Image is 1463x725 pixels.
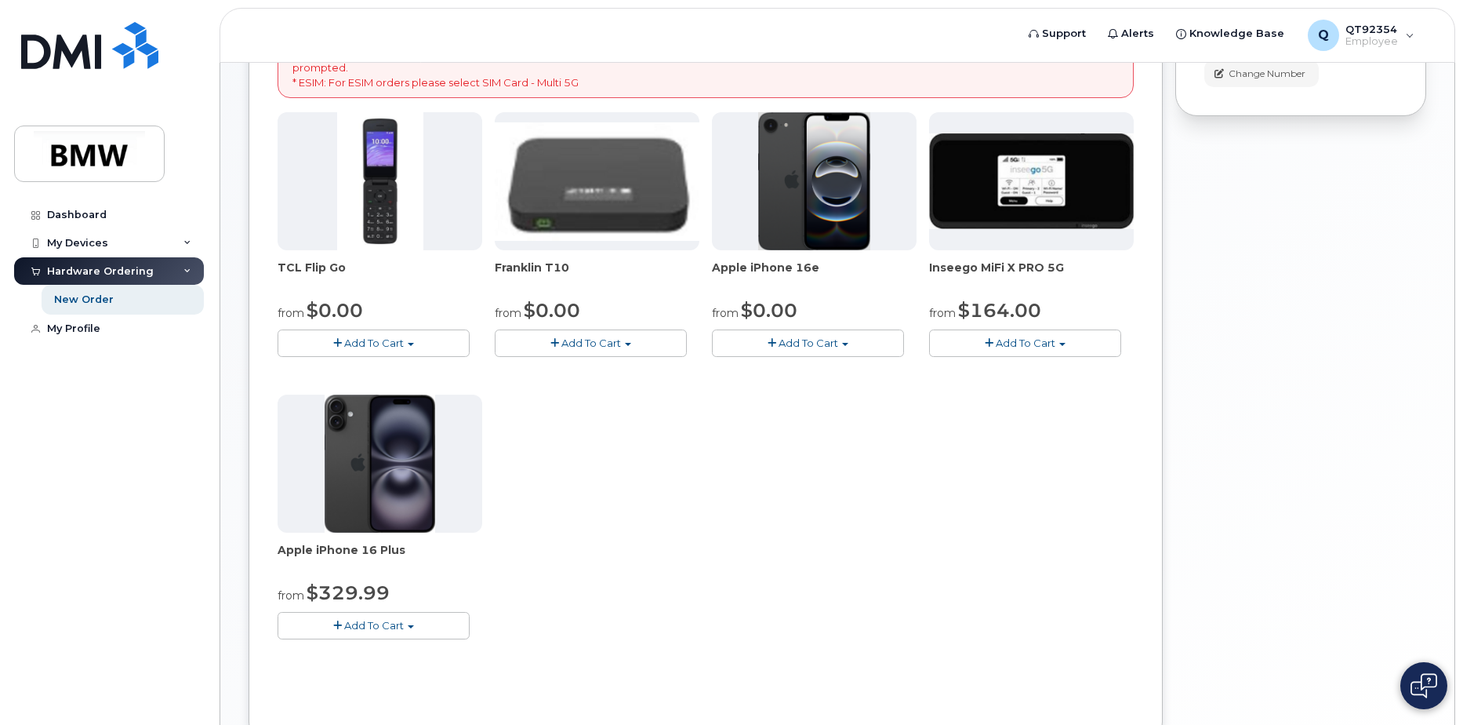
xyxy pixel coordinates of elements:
span: Add To Cart [996,337,1055,349]
small: from [495,306,521,320]
a: Alerts [1097,18,1165,49]
span: $0.00 [524,299,580,322]
span: Support [1042,26,1086,42]
button: Add To Cart [929,330,1121,357]
div: QT92354 [1297,20,1425,51]
span: Q [1318,26,1329,45]
a: Knowledge Base [1165,18,1295,49]
span: $164.00 [958,299,1041,322]
span: $0.00 [741,299,797,322]
div: Apple iPhone 16e [712,260,917,291]
small: from [929,306,956,320]
span: Add To Cart [344,337,404,349]
a: Support [1018,18,1097,49]
span: $329.99 [307,581,390,604]
div: TCL Flip Go [278,260,482,291]
span: Alerts [1121,26,1154,42]
span: Add To Cart [779,337,838,349]
small: from [712,306,739,320]
span: Knowledge Base [1189,26,1284,42]
span: Change Number [1229,67,1305,81]
img: Open chat [1410,673,1437,698]
span: Employee [1345,35,1398,48]
button: Add To Cart [278,330,470,357]
button: Add To Cart [712,330,904,357]
img: iphone16e.png [758,112,871,250]
button: Change Number [1204,60,1319,87]
span: Add To Cart [344,619,404,632]
button: Add To Cart [278,612,470,639]
img: iphone_16_plus.png [325,395,435,533]
img: cut_small_inseego_5G.jpg [929,133,1134,229]
div: Apple iPhone 16 Plus [278,542,482,574]
span: QT92354 [1345,23,1398,35]
div: Franklin T10 [495,260,699,291]
img: t10.jpg [495,122,699,241]
button: Add To Cart [495,330,687,357]
small: from [278,588,304,603]
small: from [278,306,304,320]
span: Add To Cart [561,337,621,349]
img: TCL_FLIP_MODE.jpg [337,112,423,250]
span: $0.00 [307,299,363,322]
div: Inseego MiFi X PRO 5G [929,260,1134,291]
